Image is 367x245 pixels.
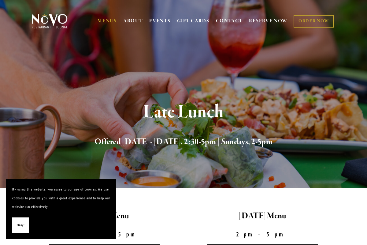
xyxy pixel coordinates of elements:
[40,136,327,149] h2: Offered [DATE] - [DATE], 2:30-5pm | Sundays, 2-5pm
[123,18,143,24] a: ABOUT
[294,15,334,28] a: ORDER NOW
[40,102,327,122] h1: Late Lunch
[149,18,170,24] a: EVENTS
[216,15,243,27] a: CONTACT
[236,231,289,238] strong: 2pm-5pm
[177,15,209,27] a: GIFT CARDS
[189,210,336,223] h2: [DATE] Menu
[12,217,29,233] button: Okay!
[17,221,24,230] span: Okay!
[12,185,110,211] p: By using this website, you agree to our use of cookies. We use cookies to provide you with a grea...
[249,15,287,27] a: RESERVE NOW
[31,13,69,29] img: Novo Restaurant &amp; Lounge
[98,18,117,24] a: MENUS
[6,179,116,239] section: Cookie banner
